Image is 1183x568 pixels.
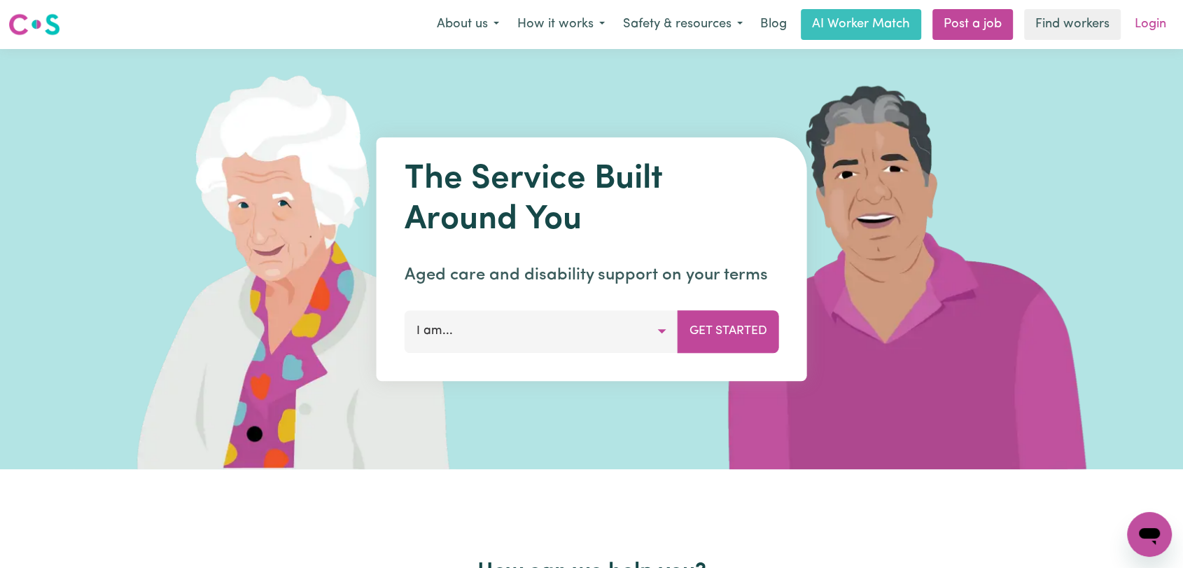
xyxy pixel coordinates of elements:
[932,9,1013,40] a: Post a job
[752,9,795,40] a: Blog
[508,10,614,39] button: How it works
[678,310,779,352] button: Get Started
[1127,512,1172,557] iframe: Button to launch messaging window
[8,8,60,41] a: Careseekers logo
[1024,9,1121,40] a: Find workers
[428,10,508,39] button: About us
[8,12,60,37] img: Careseekers logo
[405,263,779,288] p: Aged care and disability support on your terms
[405,160,779,240] h1: The Service Built Around You
[405,310,678,352] button: I am...
[1126,9,1175,40] a: Login
[614,10,752,39] button: Safety & resources
[801,9,921,40] a: AI Worker Match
